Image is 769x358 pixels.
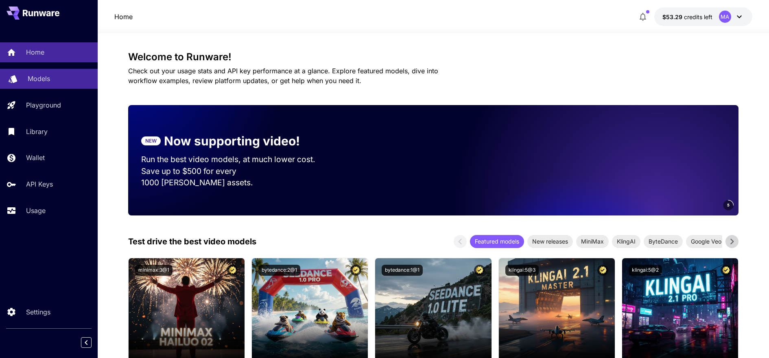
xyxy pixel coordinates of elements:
[141,165,331,189] p: Save up to $500 for every 1000 [PERSON_NAME] assets.
[114,12,133,22] a: Home
[128,235,256,248] p: Test drive the best video models
[686,235,726,248] div: Google Veo
[258,265,300,276] button: bytedance:2@1
[644,235,683,248] div: ByteDance
[350,265,361,276] button: Certified Model – Vetted for best performance and includes a commercial license.
[612,237,640,246] span: KlingAI
[474,265,485,276] button: Certified Model – Vetted for best performance and includes a commercial license.
[629,265,662,276] button: klingai:5@2
[114,12,133,22] nav: breadcrumb
[128,67,438,85] span: Check out your usage stats and API key performance at a glance. Explore featured models, dive int...
[382,265,423,276] button: bytedance:1@1
[26,307,50,317] p: Settings
[597,265,608,276] button: Certified Model – Vetted for best performance and includes a commercial license.
[145,137,157,145] p: NEW
[26,206,46,215] p: Usage
[26,153,45,163] p: Wallet
[26,127,48,136] p: Library
[644,237,683,246] span: ByteDance
[727,202,730,208] span: 5
[527,235,573,248] div: New releases
[81,337,92,348] button: Collapse sidebar
[164,132,300,150] p: Now supporting video!
[87,335,98,350] div: Collapse sidebar
[470,235,524,248] div: Featured models
[662,13,712,21] div: $53.2857
[576,237,609,246] span: MiniMax
[26,100,61,110] p: Playground
[227,265,238,276] button: Certified Model – Vetted for best performance and includes a commercial license.
[141,154,331,165] p: Run the best video models, at much lower cost.
[686,237,726,246] span: Google Veo
[612,235,640,248] div: KlingAI
[135,265,173,276] button: minimax:3@1
[721,265,732,276] button: Certified Model – Vetted for best performance and includes a commercial license.
[28,74,50,83] p: Models
[654,7,752,26] button: $53.2857MA
[662,13,684,20] span: $53.29
[26,47,44,57] p: Home
[684,13,712,20] span: credits left
[505,265,539,276] button: klingai:5@3
[470,237,524,246] span: Featured models
[527,237,573,246] span: New releases
[128,51,738,63] h3: Welcome to Runware!
[576,235,609,248] div: MiniMax
[26,179,53,189] p: API Keys
[719,11,731,23] div: MA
